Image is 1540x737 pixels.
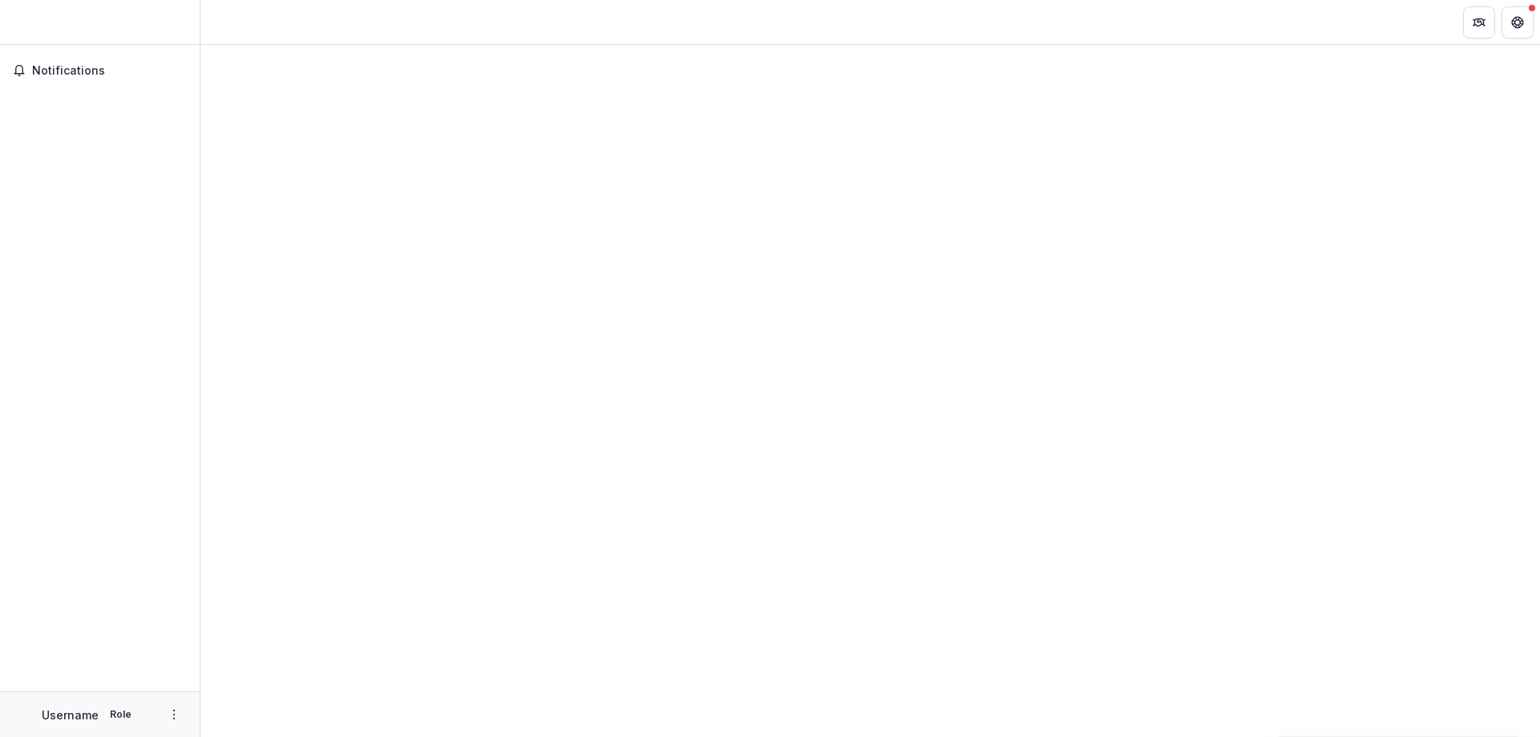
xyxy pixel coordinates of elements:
[105,707,136,722] p: Role
[42,707,99,723] p: Username
[1501,6,1534,38] button: Get Help
[164,705,184,724] button: More
[6,58,193,83] button: Notifications
[32,64,187,78] span: Notifications
[1463,6,1495,38] button: Partners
